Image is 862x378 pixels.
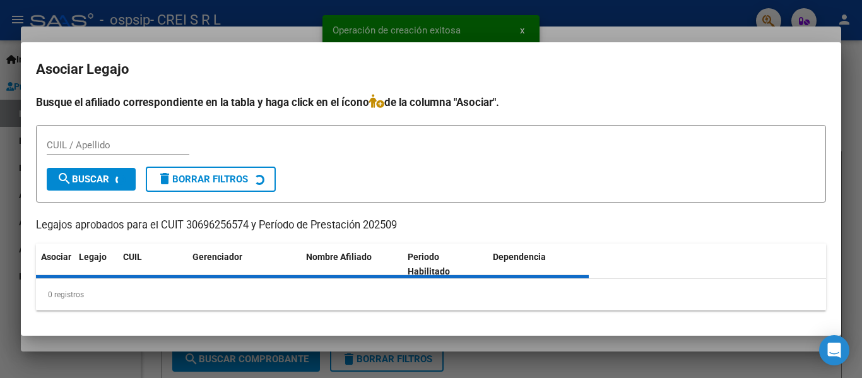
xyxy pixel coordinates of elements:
div: Open Intercom Messenger [819,335,849,365]
datatable-header-cell: Asociar [36,244,74,285]
datatable-header-cell: CUIL [118,244,187,285]
span: Nombre Afiliado [306,252,372,262]
mat-icon: search [57,171,72,186]
datatable-header-cell: Nombre Afiliado [301,244,403,285]
datatable-header-cell: Dependencia [488,244,589,285]
datatable-header-cell: Periodo Habilitado [403,244,488,285]
span: CUIL [123,252,142,262]
mat-icon: delete [157,171,172,186]
span: Buscar [57,174,109,185]
p: Legajos aprobados para el CUIT 30696256574 y Período de Prestación 202509 [36,218,826,233]
div: 0 registros [36,279,826,310]
span: Gerenciador [192,252,242,262]
button: Borrar Filtros [146,167,276,192]
span: Periodo Habilitado [408,252,450,276]
datatable-header-cell: Legajo [74,244,118,285]
datatable-header-cell: Gerenciador [187,244,301,285]
h2: Asociar Legajo [36,57,826,81]
span: Legajo [79,252,107,262]
span: Dependencia [493,252,546,262]
h4: Busque el afiliado correspondiente en la tabla y haga click en el ícono de la columna "Asociar". [36,94,826,110]
span: Borrar Filtros [157,174,248,185]
button: Buscar [47,168,136,191]
span: Asociar [41,252,71,262]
